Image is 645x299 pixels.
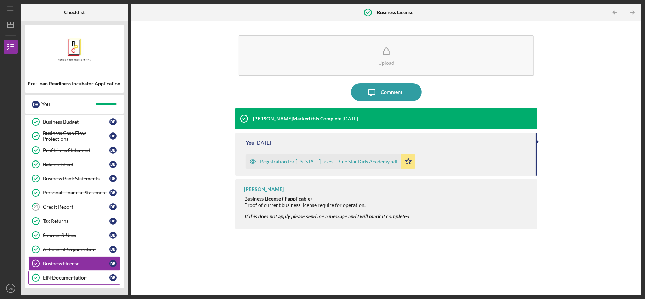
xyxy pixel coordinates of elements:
[109,132,117,140] div: D B
[32,101,40,108] div: D B
[41,98,96,110] div: You
[244,186,284,192] div: [PERSON_NAME]
[253,116,341,122] div: [PERSON_NAME] Marked this Complete
[4,281,18,295] button: DB
[246,154,415,169] button: Registration for [US_STATE] Taxes - Blue Star Kids Academy.pdf
[109,161,117,168] div: D B
[43,261,109,266] div: Business License
[43,204,109,210] div: Credit Report
[25,28,124,71] img: Product logo
[246,140,254,146] div: You
[109,274,117,281] div: D B
[343,116,358,122] time: 2025-09-30 17:11
[43,162,109,167] div: Balance Sheet
[28,171,120,186] a: Business Bank StatementsDB
[43,190,109,196] div: Personal Financial Statement
[239,35,534,76] button: Upload
[109,189,117,196] div: D B
[43,130,109,142] div: Business Cash Flow Projections
[28,242,120,256] a: Articles of OrganizationDB
[43,119,109,125] div: Business Budget
[28,271,120,285] a: EIN DocumentationDB
[109,147,117,154] div: D B
[109,246,117,253] div: D B
[8,287,13,290] text: DB
[43,247,109,252] div: Articles of Organization
[244,196,312,202] strong: Business License (if applicable)
[109,203,117,210] div: D B
[28,200,120,214] a: 20Credit ReportDB
[351,83,422,101] button: Comment
[381,83,402,101] div: Comment
[43,147,109,153] div: Profit/Loss Statement
[28,186,120,200] a: Personal Financial StatementDB
[28,81,121,86] div: Pre-Loan Readiness Incubator Application
[28,143,120,157] a: Profit/Loss StatementDB
[109,118,117,125] div: D B
[43,232,109,238] div: Sources & Uses
[244,202,409,208] div: Proof of current business license require for operation.
[109,260,117,267] div: D B
[28,228,120,242] a: Sources & UsesDB
[28,115,120,129] a: Business BudgetDB
[43,218,109,224] div: Tax Returns
[109,218,117,225] div: D B
[260,159,398,164] div: Registration for [US_STATE] Taxes - Blue Star Kids Academy.pdf
[109,232,117,239] div: D B
[43,176,109,181] div: Business Bank Statements
[28,214,120,228] a: Tax ReturnsDB
[28,157,120,171] a: Balance SheetDB
[244,213,409,219] strong: If this does not apply please send me a message and I will mark it completed
[255,140,271,146] time: 2025-09-30 16:54
[28,256,120,271] a: Business LicenseDB
[377,10,413,15] b: Business License
[34,205,38,209] tspan: 20
[28,129,120,143] a: Business Cash Flow ProjectionsDB
[378,60,394,66] div: Upload
[43,275,109,281] div: EIN Documentation
[64,10,85,15] b: Checklist
[109,175,117,182] div: D B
